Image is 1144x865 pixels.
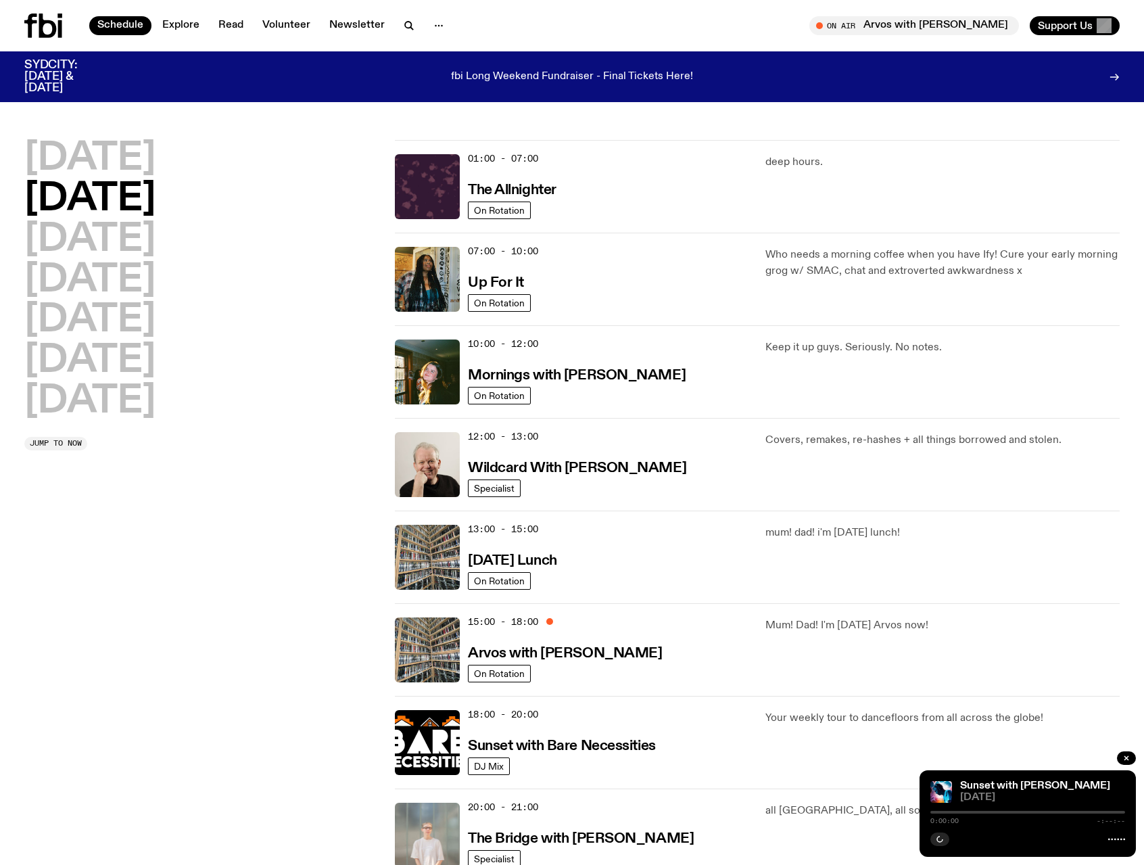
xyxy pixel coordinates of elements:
[24,302,156,340] button: [DATE]
[468,461,686,475] h3: Wildcard With [PERSON_NAME]
[24,437,87,450] button: Jump to now
[468,739,656,753] h3: Sunset with Bare Necessities
[154,16,208,35] a: Explore
[89,16,151,35] a: Schedule
[468,181,556,197] a: The Allnighter
[321,16,393,35] a: Newsletter
[765,525,1120,541] p: mum! dad! i'm [DATE] lunch!
[468,459,686,475] a: Wildcard With [PERSON_NAME]
[468,183,556,197] h3: The Allnighter
[468,737,656,753] a: Sunset with Bare Necessities
[24,60,111,94] h3: SYDCITY: [DATE] & [DATE]
[468,245,538,258] span: 07:00 - 10:00
[474,484,515,494] span: Specialist
[1097,818,1125,824] span: -:--:--
[451,71,693,83] p: fbi Long Weekend Fundraiser - Final Tickets Here!
[395,340,460,404] img: Freya smiles coyly as she poses for the image.
[765,710,1120,726] p: Your weekly tour to dancefloors from all across the globe!
[24,221,156,259] button: [DATE]
[468,387,531,404] a: On Rotation
[468,369,686,383] h3: Mornings with [PERSON_NAME]
[395,525,460,590] img: A corner shot of the fbi music library
[30,440,82,447] span: Jump to now
[809,16,1019,35] button: On AirArvos with [PERSON_NAME]
[765,432,1120,448] p: Covers, remakes, re-hashes + all things borrowed and stolen.
[468,801,538,814] span: 20:00 - 21:00
[468,829,694,846] a: The Bridge with [PERSON_NAME]
[468,480,521,497] a: Specialist
[765,340,1120,356] p: Keep it up guys. Seriously. No notes.
[468,551,557,568] a: [DATE] Lunch
[24,383,156,421] button: [DATE]
[468,273,524,290] a: Up For It
[210,16,252,35] a: Read
[930,781,952,803] img: Simon Caldwell stands side on, looking downwards. He has headphones on. Behind him is a brightly ...
[395,432,460,497] img: Stuart is smiling charmingly, wearing a black t-shirt against a stark white background.
[765,803,1120,819] p: all [GEOGRAPHIC_DATA], all sounds
[474,854,515,864] span: Specialist
[468,523,538,536] span: 13:00 - 15:00
[468,757,510,775] a: DJ Mix
[468,647,662,661] h3: Arvos with [PERSON_NAME]
[468,615,538,628] span: 15:00 - 18:00
[395,710,460,775] img: Bare Necessities
[468,337,538,350] span: 10:00 - 12:00
[24,342,156,380] button: [DATE]
[474,206,525,216] span: On Rotation
[765,617,1120,634] p: Mum! Dad! I'm [DATE] Arvos now!
[468,366,686,383] a: Mornings with [PERSON_NAME]
[1030,16,1120,35] button: Support Us
[468,202,531,219] a: On Rotation
[468,554,557,568] h3: [DATE] Lunch
[474,298,525,308] span: On Rotation
[1038,20,1093,32] span: Support Us
[254,16,318,35] a: Volunteer
[468,294,531,312] a: On Rotation
[468,276,524,290] h3: Up For It
[930,818,959,824] span: 0:00:00
[24,181,156,218] button: [DATE]
[468,152,538,165] span: 01:00 - 07:00
[24,140,156,178] button: [DATE]
[24,262,156,300] button: [DATE]
[960,780,1110,791] a: Sunset with [PERSON_NAME]
[474,669,525,679] span: On Rotation
[468,572,531,590] a: On Rotation
[765,247,1120,279] p: Who needs a morning coffee when you have Ify! Cure your early morning grog w/ SMAC, chat and extr...
[468,832,694,846] h3: The Bridge with [PERSON_NAME]
[468,708,538,721] span: 18:00 - 20:00
[468,430,538,443] span: 12:00 - 13:00
[395,617,460,682] img: A corner shot of the fbi music library
[395,247,460,312] img: Ify - a Brown Skin girl with black braided twists, looking up to the side with her tongue stickin...
[474,391,525,401] span: On Rotation
[474,576,525,586] span: On Rotation
[765,154,1120,170] p: deep hours.
[960,793,1125,803] span: [DATE]
[468,665,531,682] a: On Rotation
[474,762,504,772] span: DJ Mix
[468,644,662,661] a: Arvos with [PERSON_NAME]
